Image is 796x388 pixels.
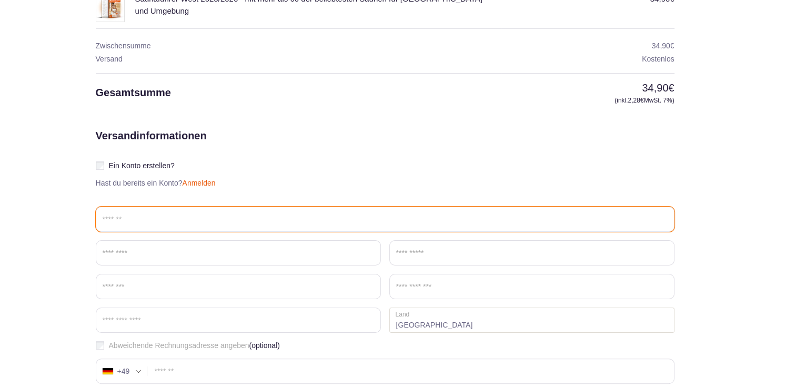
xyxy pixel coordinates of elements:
[96,55,123,63] span: Versand
[642,82,674,94] bdi: 34,90
[249,341,279,350] span: (optional)
[668,82,674,94] span: €
[117,367,130,375] div: +49
[92,179,220,188] p: Hast du bereits ein Konto?
[670,42,674,50] span: €
[183,179,216,187] a: Anmelden
[96,341,104,350] input: Abweichende Rechnungsadresse angeben(optional)
[506,96,674,105] small: (inkl. MwSt. 7%)
[96,359,148,383] div: Germany (Deutschland): +49
[96,128,207,207] h2: Versandinformationen
[652,42,674,50] bdi: 34,90
[96,161,104,170] input: Ein Konto erstellen?
[642,55,674,63] span: Kostenlos
[96,87,171,98] span: Gesamtsumme
[389,308,674,333] strong: [GEOGRAPHIC_DATA]
[96,341,674,350] label: Abweichende Rechnungsadresse angeben
[640,97,644,104] span: €
[628,97,643,104] span: 2,28
[109,161,175,170] span: Ein Konto erstellen?
[96,42,151,50] span: Zwischensumme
